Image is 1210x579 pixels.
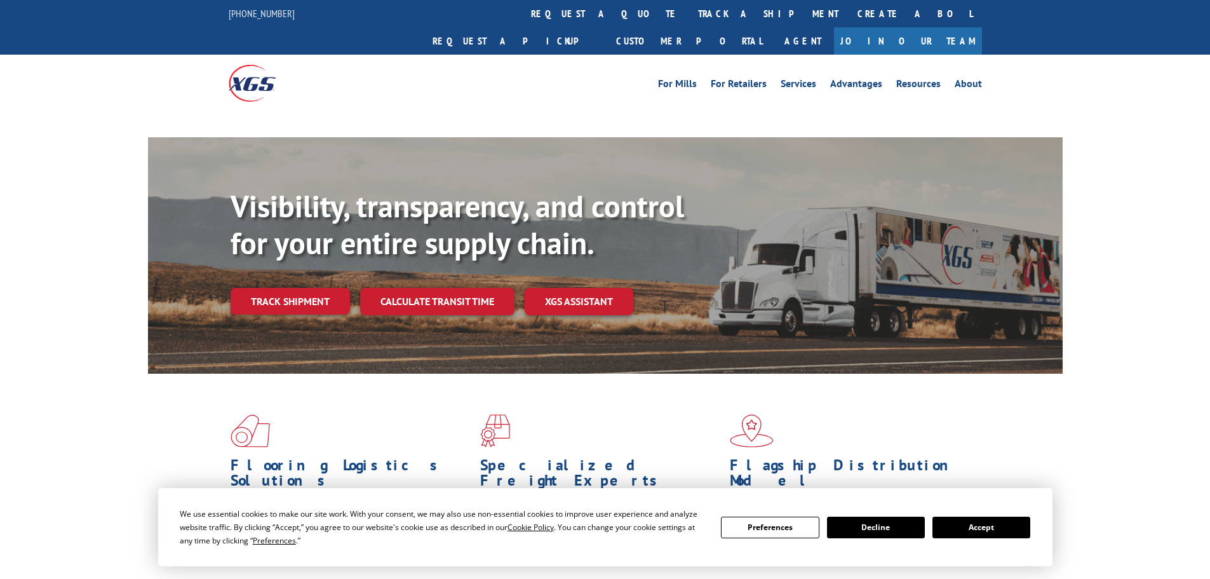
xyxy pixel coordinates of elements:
[830,79,882,93] a: Advantages
[834,27,982,55] a: Join Our Team
[253,535,296,546] span: Preferences
[932,517,1030,538] button: Accept
[781,79,816,93] a: Services
[827,517,925,538] button: Decline
[360,288,514,315] a: Calculate transit time
[658,79,697,93] a: For Mills
[721,517,819,538] button: Preferences
[525,288,633,315] a: XGS ASSISTANT
[231,458,471,494] h1: Flooring Logistics Solutions
[480,458,720,494] h1: Specialized Freight Experts
[955,79,982,93] a: About
[180,507,706,547] div: We use essential cookies to make our site work. With your consent, we may also use non-essential ...
[231,414,270,447] img: xgs-icon-total-supply-chain-intelligence-red
[508,522,554,533] span: Cookie Policy
[607,27,772,55] a: Customer Portal
[896,79,941,93] a: Resources
[730,458,970,494] h1: Flagship Distribution Model
[158,488,1052,566] div: Cookie Consent Prompt
[730,414,774,447] img: xgs-icon-flagship-distribution-model-red
[423,27,607,55] a: Request a pickup
[480,414,510,447] img: xgs-icon-focused-on-flooring-red
[229,7,295,20] a: [PHONE_NUMBER]
[231,288,350,315] a: Track shipment
[711,79,767,93] a: For Retailers
[231,186,684,262] b: Visibility, transparency, and control for your entire supply chain.
[772,27,834,55] a: Agent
